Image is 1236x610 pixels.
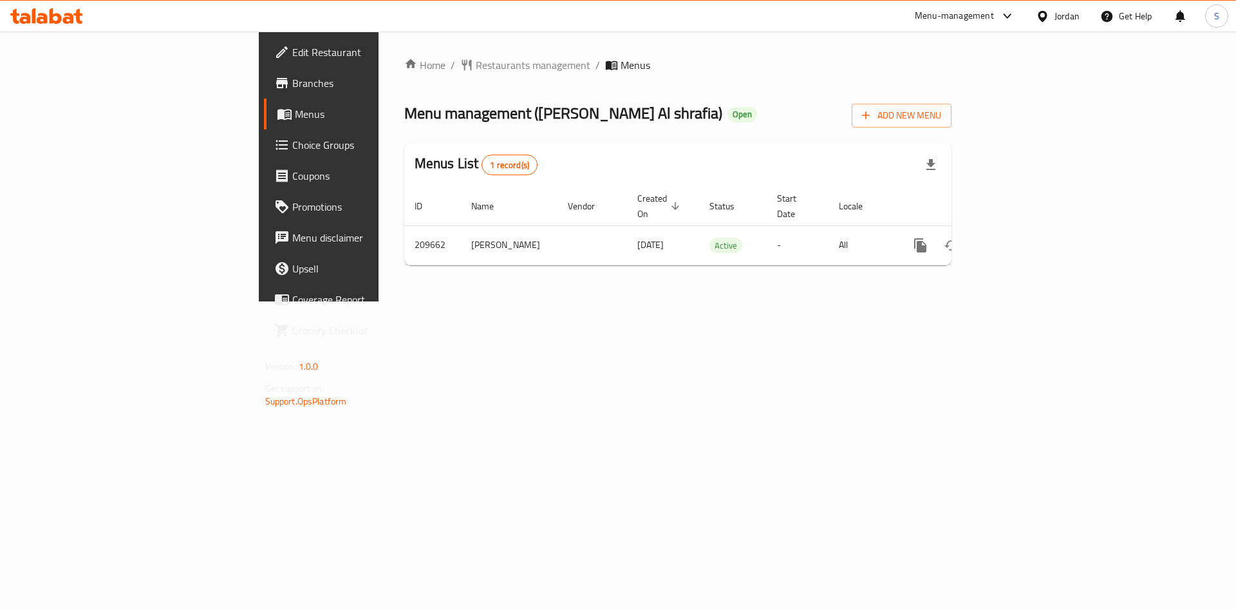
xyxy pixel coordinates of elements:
span: Created On [637,191,684,222]
span: Name [471,198,510,214]
span: S [1214,9,1219,23]
span: Active [709,238,742,253]
span: Menu disclaimer [292,230,455,245]
th: Actions [895,187,1039,226]
li: / [595,57,600,73]
span: Add New Menu [862,108,941,124]
span: [DATE] [637,236,664,253]
table: enhanced table [404,187,1039,265]
div: Jordan [1054,9,1080,23]
span: Menus [621,57,650,73]
a: Menus [264,99,465,129]
span: 1.0.0 [299,358,319,375]
span: Upsell [292,261,455,276]
h2: Menus List [415,154,538,175]
span: Coverage Report [292,292,455,307]
div: Open [727,107,757,122]
a: Coverage Report [264,284,465,315]
span: Choice Groups [292,137,455,153]
span: Status [709,198,751,214]
span: Promotions [292,199,455,214]
a: Grocery Checklist [264,315,465,346]
a: Choice Groups [264,129,465,160]
a: Restaurants management [460,57,590,73]
span: ID [415,198,439,214]
div: Menu-management [915,8,994,24]
span: Menus [295,106,455,122]
span: Restaurants management [476,57,590,73]
span: Version: [265,358,297,375]
span: Vendor [568,198,612,214]
a: Branches [264,68,465,99]
span: Grocery Checklist [292,323,455,338]
a: Menu disclaimer [264,222,465,253]
button: more [905,230,936,261]
a: Support.OpsPlatform [265,393,347,410]
a: Edit Restaurant [264,37,465,68]
td: [PERSON_NAME] [461,225,557,265]
span: Start Date [777,191,813,222]
div: Total records count [482,155,538,175]
nav: breadcrumb [404,57,952,73]
span: Branches [292,75,455,91]
span: Coupons [292,168,455,184]
span: 1 record(s) [482,159,537,171]
a: Upsell [264,253,465,284]
div: Export file [915,149,946,180]
td: All [829,225,895,265]
td: - [767,225,829,265]
span: Get support on: [265,380,324,397]
a: Promotions [264,191,465,222]
span: Menu management ( [PERSON_NAME] Al shrafia ) [404,99,722,128]
a: Coupons [264,160,465,191]
span: Locale [839,198,879,214]
span: Edit Restaurant [292,44,455,60]
button: Add New Menu [852,104,951,128]
span: Open [727,109,757,120]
